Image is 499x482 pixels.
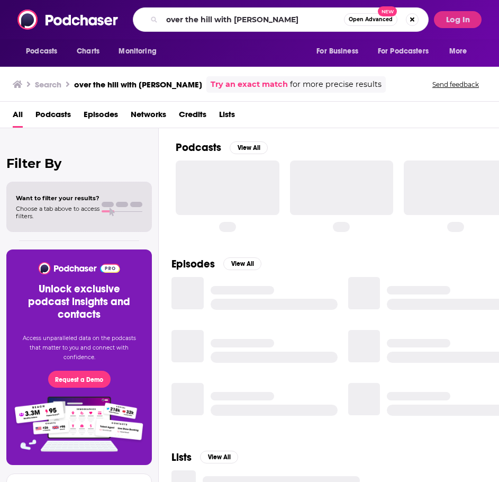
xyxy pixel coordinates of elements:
a: Networks [131,106,166,128]
a: Try an exact match [211,78,288,91]
h3: Unlock exclusive podcast insights and contacts [19,283,139,321]
img: Podchaser - Follow, Share and Rate Podcasts [17,10,119,30]
button: View All [223,257,261,270]
h2: Lists [171,451,192,464]
span: Monitoring [119,44,156,59]
span: For Podcasters [378,44,429,59]
button: Open AdvancedNew [344,13,397,26]
img: Pro Features [11,396,147,452]
p: Access unparalleled data on the podcasts that matter to you and connect with confidence. [19,334,139,362]
button: Request a Demo [48,371,111,388]
button: open menu [111,41,170,61]
span: Want to filter your results? [16,194,99,202]
button: open menu [371,41,444,61]
button: View All [230,141,268,154]
a: Credits [179,106,206,128]
img: Podchaser - Follow, Share and Rate Podcasts [38,262,121,274]
a: Charts [70,41,106,61]
h2: Episodes [171,257,215,271]
button: open menu [309,41,371,61]
span: for more precise results [290,78,382,91]
a: EpisodesView All [171,257,261,271]
a: All [13,106,23,128]
h2: Podcasts [176,141,221,154]
button: open menu [19,41,71,61]
span: Podcasts [26,44,57,59]
span: New [378,6,397,16]
button: open menu [442,41,480,61]
button: View All [200,451,238,463]
h3: over the hill with [PERSON_NAME] [74,79,202,90]
span: Charts [77,44,99,59]
a: Lists [219,106,235,128]
h2: Filter By [6,156,152,171]
span: For Business [316,44,358,59]
a: PodcastsView All [176,141,268,154]
button: Send feedback [429,80,482,89]
button: Log In [434,11,482,28]
a: Podcasts [35,106,71,128]
div: Search podcasts, credits, & more... [133,7,429,32]
span: More [449,44,467,59]
a: ListsView All [171,451,238,464]
span: Choose a tab above to access filters. [16,205,99,220]
a: Episodes [84,106,118,128]
h3: Search [35,79,61,90]
span: Open Advanced [349,17,393,22]
input: Search podcasts, credits, & more... [162,11,344,28]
